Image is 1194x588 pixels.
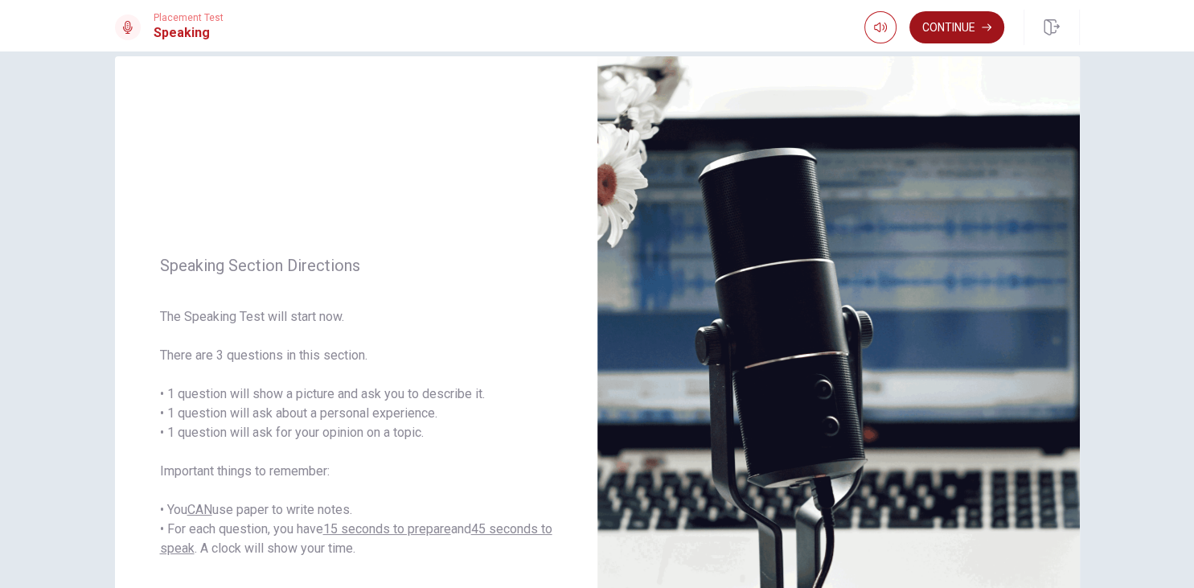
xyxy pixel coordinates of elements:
[160,256,552,275] span: Speaking Section Directions
[160,307,552,558] span: The Speaking Test will start now. There are 3 questions in this section. • 1 question will show a...
[909,11,1004,43] button: Continue
[323,521,451,537] u: 15 seconds to prepare
[187,502,212,517] u: CAN
[154,23,224,43] h1: Speaking
[154,12,224,23] span: Placement Test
